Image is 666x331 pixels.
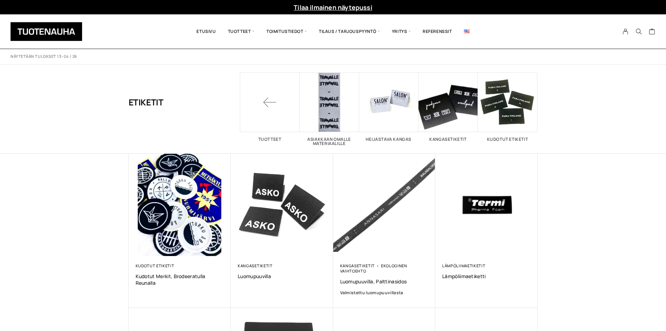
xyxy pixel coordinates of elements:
a: Tilaa ilmainen näytepussi [294,3,372,12]
button: Search [632,28,645,35]
a: Visit product category Kangasetiketit [418,73,478,142]
a: Kudotut etiketit [136,263,174,268]
h1: Etiketit [129,73,164,132]
a: Etusivu [191,20,222,43]
span: Valmistettu luomupuuvillasta [340,290,403,296]
a: Kangasetiketit [340,263,375,268]
img: Tuotenauha Oy [10,22,82,41]
a: Luomupuuvilla [238,273,326,280]
h2: Kangasetiketit [418,137,478,142]
h2: Tuotteet [240,137,300,142]
a: Lämpöliimaetiketti [442,273,531,280]
span: Yritys [386,20,417,43]
img: English [464,29,470,33]
h2: Asiakkaan omalle materiaalille [300,137,359,146]
a: Referenssit [417,20,458,43]
a: Ekologinen vaihtoehto [340,263,407,274]
h2: Kudotut etiketit [478,137,537,142]
a: Kudotut merkit, brodeeratulla reunalla [136,273,224,286]
span: Tilaus / Tarjouspyyntö [313,20,386,43]
a: My Account [619,28,632,35]
a: Tuotteet [240,73,300,142]
a: Kangasetiketit [238,263,273,268]
a: Luomupuuvilla, palttinasidos [340,278,429,285]
h2: Heijastava kangas [359,137,418,142]
span: Tuotteet [222,20,260,43]
a: Visit product category Heijastava kangas [359,73,418,142]
a: Lämpöliimaetiketit [442,263,485,268]
a: Valmistettu luomupuuvillasta [340,289,429,296]
a: Cart [649,28,656,36]
p: Näytetään tulokset 13–24 / 26 [10,54,77,59]
span: Toimitustiedot [260,20,313,43]
a: Visit product category Kudotut etiketit [478,73,537,142]
a: Visit product category Asiakkaan omalle materiaalille [300,73,359,146]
